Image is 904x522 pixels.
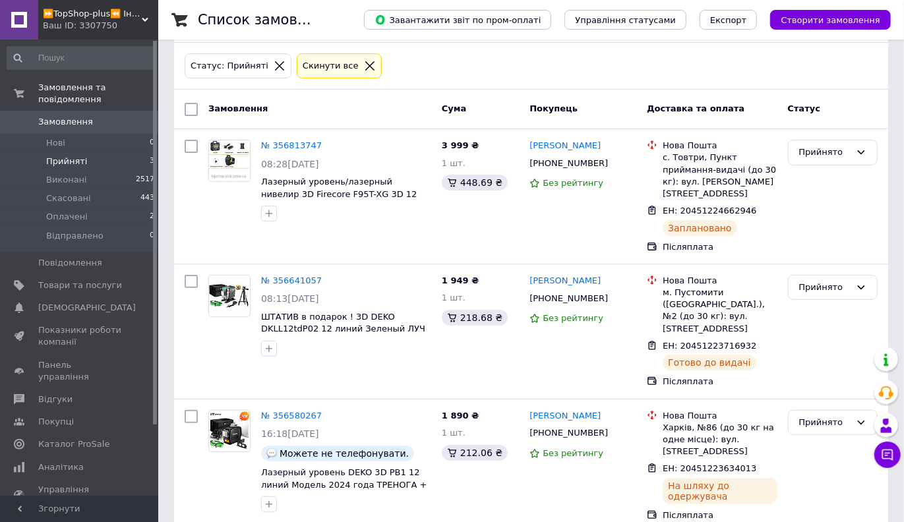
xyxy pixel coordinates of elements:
[300,59,361,73] div: Cкинути все
[46,156,87,167] span: Прийняті
[261,177,417,211] a: Лазерный уровень/лазерный нивелир 3D Firecore F95T-XG 3D 12 линий 360
[442,411,479,420] span: 1 890 ₴
[209,284,250,308] img: Фото товару
[38,393,73,405] span: Відгуки
[266,448,277,459] img: :speech_balloon:
[7,46,156,70] input: Пошук
[663,355,756,370] div: Готово до видачі
[799,416,851,430] div: Прийнято
[663,376,777,388] div: Післяплата
[757,14,891,24] a: Створити замовлення
[38,461,84,473] span: Аналітика
[442,103,466,113] span: Cума
[140,192,154,204] span: 443
[38,416,74,428] span: Покупці
[46,230,104,242] span: Відправлено
[663,220,737,236] div: Заплановано
[575,15,676,25] span: Управління статусами
[799,146,851,159] div: Прийнято
[209,411,250,451] img: Фото товару
[38,116,93,128] span: Замовлення
[38,438,109,450] span: Каталог ProSale
[261,293,319,304] span: 08:13[DATE]
[43,20,158,32] div: Ваш ID: 3307750
[442,175,508,190] div: 448.69 ₴
[442,445,508,461] div: 212.06 ₴
[799,281,851,295] div: Прийнято
[788,103,821,113] span: Статус
[43,8,142,20] span: ⏩TopShop-plus⏪ Інтернет Магазин
[150,211,154,223] span: 2
[663,152,777,200] div: с. Товтри, Пункт приймання-видачі (до 30 кг): вул. [PERSON_NAME][STREET_ADDRESS]
[663,341,756,351] span: ЕН: 20451223716932
[46,174,87,186] span: Виконані
[874,442,901,468] button: Чат з покупцем
[38,484,122,507] span: Управління сайтом
[700,10,758,30] button: Експорт
[442,275,479,285] span: 1 949 ₴
[543,178,603,188] span: Без рейтингу
[261,312,425,346] a: ШТАТИВ в подарок ! 3D DEKO DKLL12tdP02 12 линий Зеленый ЛУЧ до 50м лазерный уровень нивелир
[527,290,611,307] div: [PHONE_NUMBER]
[46,137,65,149] span: Нові
[527,155,611,172] div: [PHONE_NUMBER]
[261,411,322,420] a: № 356580267
[38,302,136,314] span: [DEMOGRAPHIC_DATA]
[198,12,332,28] h1: Список замовлень
[150,230,154,242] span: 0
[261,159,319,169] span: 08:28[DATE]
[442,140,479,150] span: 3 999 ₴
[136,174,154,186] span: 2517
[38,257,102,269] span: Повідомлення
[781,15,880,25] span: Створити замовлення
[364,10,551,30] button: Завантажити звіт по пром-оплаті
[529,140,601,152] a: [PERSON_NAME]
[261,428,319,439] span: 16:18[DATE]
[208,410,251,452] a: Фото товару
[280,448,409,459] span: Можете не телефонувати.
[663,478,777,504] div: На шляху до одержувача
[529,275,601,287] a: [PERSON_NAME]
[209,141,250,181] img: Фото товару
[375,14,541,26] span: Завантажити звіт по пром-оплаті
[46,211,88,223] span: Оплачені
[663,422,777,458] div: Харків, №86 (до 30 кг на одне місце): вул. [STREET_ADDRESS]
[442,310,508,326] div: 218.68 ₴
[710,15,747,25] span: Експорт
[38,279,122,291] span: Товари та послуги
[442,428,466,438] span: 1 шт.
[261,275,322,285] a: № 356641057
[564,10,686,30] button: Управління статусами
[208,275,251,317] a: Фото товару
[527,424,611,442] div: [PHONE_NUMBER]
[663,206,756,216] span: ЕН: 20451224662946
[663,509,777,521] div: Післяплата
[46,192,91,204] span: Скасовані
[208,103,268,113] span: Замовлення
[150,137,154,149] span: 0
[663,140,777,152] div: Нова Пошта
[663,410,777,422] div: Нова Пошта
[38,82,158,105] span: Замовлення та повідомлення
[543,313,603,323] span: Без рейтингу
[663,287,777,335] div: м. Пустомити ([GEOGRAPHIC_DATA].), №2 (до 30 кг): вул. [STREET_ADDRESS]
[663,275,777,287] div: Нова Пошта
[188,59,271,73] div: Статус: Прийняті
[529,103,578,113] span: Покупець
[442,158,466,168] span: 1 шт.
[770,10,891,30] button: Створити замовлення
[529,410,601,422] a: [PERSON_NAME]
[442,293,466,303] span: 1 шт.
[261,467,427,514] a: Лазерный уровень DEKO 3D PB1 12 линий Модель 2024 года ТРЕНОГА + МАГНИТНЫЙ КРОНШТЕЙН ЗЕЛЕНЫЕ лучи
[647,103,744,113] span: Доставка та оплата
[150,156,154,167] span: 3
[261,140,322,150] a: № 356813747
[38,359,122,383] span: Панель управління
[663,463,756,473] span: ЕН: 20451223634013
[208,140,251,182] a: Фото товару
[663,241,777,253] div: Післяплата
[38,324,122,348] span: Показники роботи компанії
